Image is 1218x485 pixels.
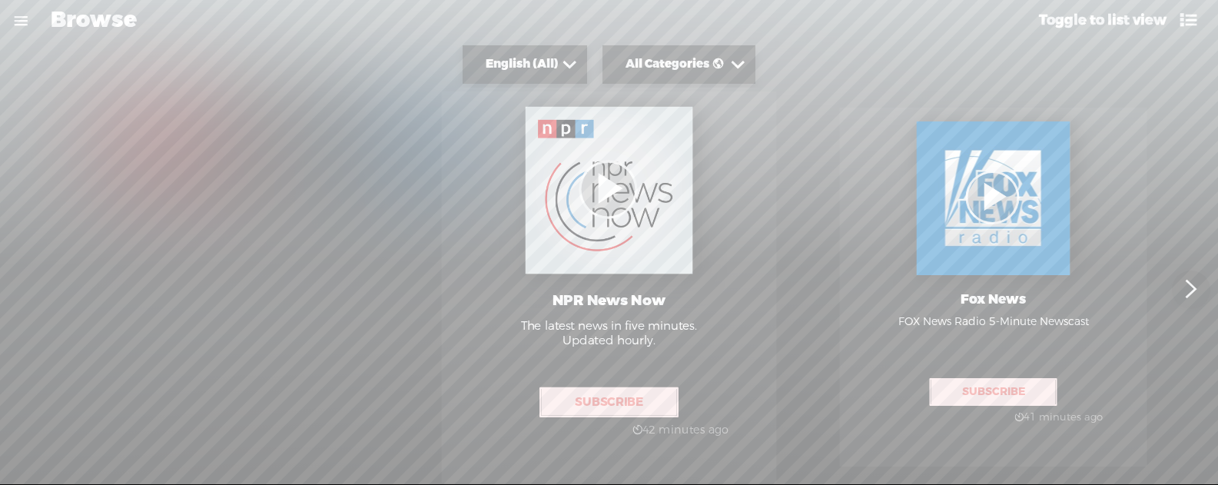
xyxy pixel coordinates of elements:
div: Browse [40,1,1022,41]
span: NPR News Now [490,291,728,310]
span: Subscribe [931,380,1056,404]
img: http%3A%2F%2Fres.cloudinary.com%2Ftrebble-fm%2Fimage%2Fupload%2Fv1542839103%2Fcom.trebble.trebble... [917,121,1070,275]
div: All Categories [626,57,727,72]
span: Fox News [884,291,1103,308]
div: 42 minutes ago [609,422,728,443]
span: Subscribe [541,388,677,415]
span: Toggle to list view [1039,12,1167,29]
div: 41 minutes ago [994,410,1104,430]
img: http%3A%2F%2Fres.cloudinary.com%2Ftrebble-fm%2Fimage%2Fupload%2Fv1542838297%2Fcom.trebble.trebble... [526,106,693,274]
p: FOX News Radio 5-Minute Newscast [884,315,1103,369]
div: English (All) [486,57,559,72]
p: The latest news in five minutes. Updated hourly. [490,318,728,377]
